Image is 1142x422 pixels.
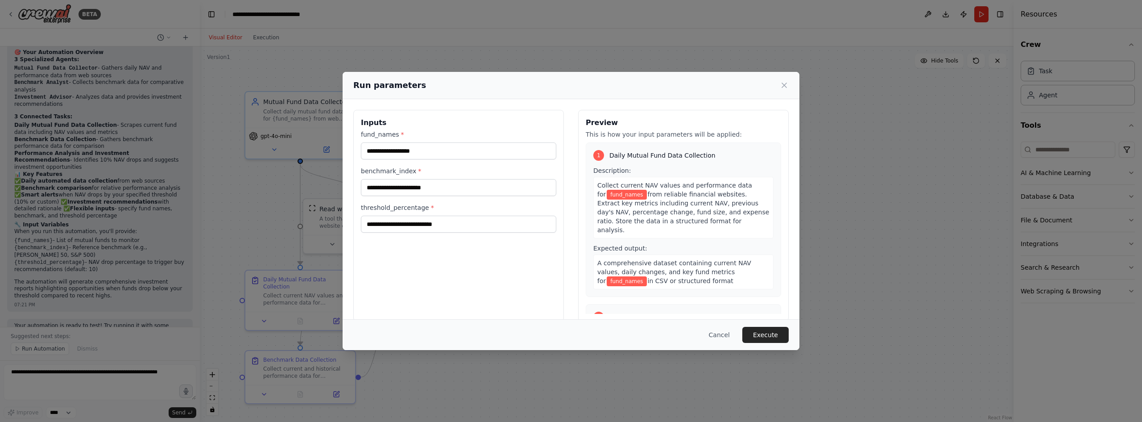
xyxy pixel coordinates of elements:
h2: Run parameters [353,79,426,92]
span: Benchmark Data Collection [609,313,695,322]
button: Cancel [702,327,737,343]
h3: Inputs [361,117,556,128]
span: Description: [593,167,631,174]
span: Daily Mutual Fund Data Collection [609,151,716,160]
label: threshold_percentage [361,203,556,212]
div: 2 [593,312,604,322]
label: fund_names [361,130,556,139]
span: Collect current NAV values and performance data for [597,182,752,198]
button: Execute [742,327,789,343]
span: Variable: fund_names [607,190,646,200]
div: 1 [593,150,604,161]
span: Expected output: [593,245,647,252]
span: A comprehensive dataset containing current NAV values, daily changes, and key fund metrics for [597,259,751,284]
h3: Preview [586,117,781,128]
span: from reliable financial websites. Extract key metrics including current NAV, previous day's NAV, ... [597,191,769,234]
p: This is how your input parameters will be applied: [586,130,781,139]
span: in CSV or structured format [648,277,733,284]
span: Variable: fund_names [607,276,646,286]
label: benchmark_index [361,167,556,175]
